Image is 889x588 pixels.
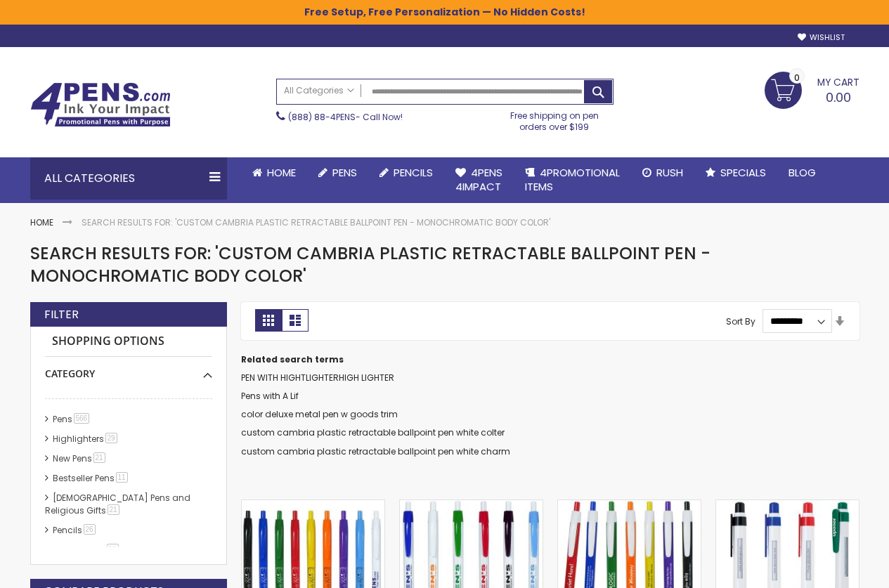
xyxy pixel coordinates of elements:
[288,111,403,123] span: - Call Now!
[455,165,502,194] span: 4Pens 4impact
[30,82,171,127] img: 4Pens Custom Pens and Promotional Products
[49,472,133,484] a: Bestseller Pens11
[116,472,128,483] span: 11
[49,413,95,425] a: Pens566
[49,452,110,464] a: New Pens21
[108,504,119,515] span: 21
[45,327,212,357] strong: Shopping Options
[105,433,117,443] span: 29
[631,157,694,188] a: Rush
[514,157,631,203] a: 4PROMOTIONALITEMS
[720,165,766,180] span: Specials
[241,354,859,365] dt: Related search terms
[288,111,356,123] a: (888) 88-4PENS
[241,157,307,188] a: Home
[44,307,79,322] strong: Filter
[444,157,514,203] a: 4Pens4impact
[49,433,122,445] a: Highlighters29
[241,445,510,457] a: custom cambria plastic retractable ballpoint pen white charm
[789,165,816,180] span: Blog
[241,426,505,438] a: custom cambria plastic retractable ballpoint pen white colter
[525,165,620,194] span: 4PROMOTIONAL ITEMS
[368,157,444,188] a: Pencils
[84,524,96,535] span: 26
[241,408,398,420] a: color deluxe metal pen w goods trim
[45,357,212,381] div: Category
[726,315,755,327] label: Sort By
[716,499,859,511] a: Custom Retractable Window Message Billboard Ballpoint Grip Pen
[49,544,124,556] a: hp-featured11
[777,157,827,188] a: Blog
[798,32,845,43] a: Wishlist
[307,157,368,188] a: Pens
[495,105,614,133] div: Free shipping on pen orders over $199
[794,71,800,84] span: 0
[30,242,710,287] span: Search results for: 'Custom Cambria Plastic Retractable Ballpoint Pen - Monochromatic Body Color'
[30,216,53,228] a: Home
[74,413,90,424] span: 566
[241,372,394,384] a: PEN WITH HIGHTLIGHTERHIGH LIGHTER
[107,544,119,554] span: 11
[30,157,227,200] div: All Categories
[332,165,357,180] span: Pens
[400,499,543,511] a: Custom Cambria Plastic Retractable Ballpoint Pen - Colored Clip
[255,309,282,332] strong: Grid
[394,165,433,180] span: Pencils
[826,89,851,106] span: 0.00
[49,524,100,536] a: Pencils26
[694,157,777,188] a: Specials
[241,390,299,402] a: Pens with A Lif
[765,72,859,107] a: 0.00 0
[267,165,296,180] span: Home
[242,499,384,511] a: Custom Cambria Plastic Retractable Ballpoint Pen - Monochromatic Body Color
[93,452,105,463] span: 21
[656,165,683,180] span: Rush
[45,492,190,516] a: [DEMOGRAPHIC_DATA] Pens and Religious Gifts21
[558,499,701,511] a: Custom Cambria Plastic Retractable Ballpoint Pen - White Clip
[277,79,361,103] a: All Categories
[82,216,550,228] strong: Search results for: 'Custom Cambria Plastic Retractable Ballpoint Pen - Monochromatic Body Color'
[284,85,354,96] span: All Categories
